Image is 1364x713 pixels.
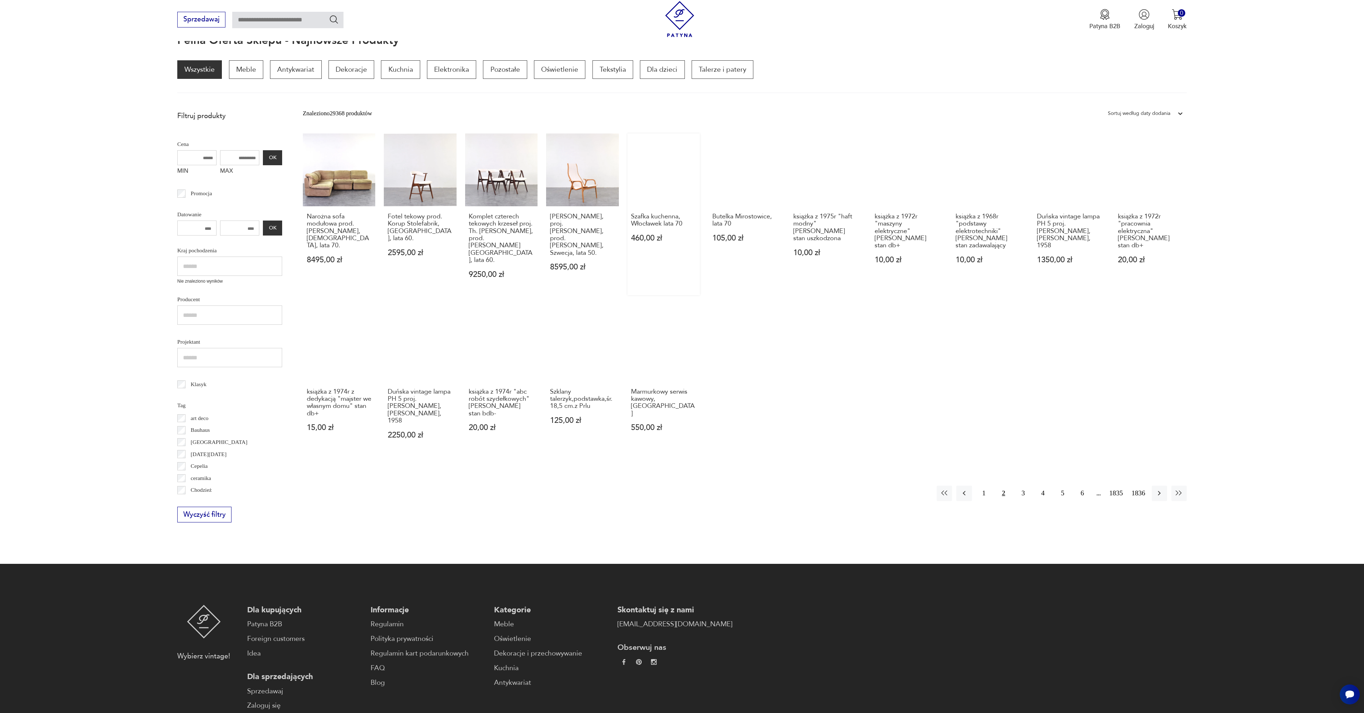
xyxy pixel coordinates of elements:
[494,634,609,644] a: Oświetlenie
[550,263,615,271] p: 8595,00 zł
[177,140,282,149] p: Cena
[381,60,420,79] a: Kuchnia
[708,133,781,295] a: Butelka Mirostowice, lata 70Butelka Mirostowice, lata 70105,00 zł
[712,234,777,242] p: 105,00 zł
[636,659,642,665] img: 37d27d81a828e637adc9f9cb2e3d3a8a.webp
[1099,9,1110,20] img: Ikona medalu
[303,109,372,118] div: Znaleziono 29368 produktów
[1178,9,1185,17] div: 0
[1134,9,1154,30] button: Zaloguj
[790,133,862,295] a: książka z 1975r "haft modny" Jadwiga Turska stan uszkodzonaksiążka z 1975r "haft modny" [PERSON_N...
[1340,684,1360,704] iframe: Smartsupp widget button
[956,213,1021,249] h3: książka z 1968r "podstawy elektrotechniki" [PERSON_NAME] stan zadawalający
[469,424,534,431] p: 20,00 zł
[494,663,609,673] a: Kuchnia
[1089,22,1120,30] p: Patyna B2B
[1035,486,1050,501] button: 4
[307,256,372,264] p: 8495,00 zł
[1168,22,1187,30] p: Koszyk
[177,111,282,121] p: Filtruj produkty
[952,133,1024,295] a: książka z 1968r "podstawy elektrotechniki" Jana Sawickiego stan zadawalającyksiążka z 1968r "pods...
[483,60,527,79] a: Pozostałe
[640,60,684,79] p: Dla dzieci
[956,256,1021,264] p: 10,00 zł
[1016,486,1031,501] button: 3
[191,461,208,471] p: Cepelia
[621,659,627,665] img: da9060093f698e4c3cedc1453eec5031.webp
[177,12,225,27] button: Sprzedawaj
[1089,9,1120,30] button: Patyna B2B
[263,221,282,236] button: OK
[592,60,633,79] a: Tekstylia
[220,165,259,179] label: MAX
[247,634,362,644] a: Foreign customers
[1089,9,1120,30] a: Ikona medaluPatyna B2B
[191,438,248,447] p: [GEOGRAPHIC_DATA]
[177,295,282,304] p: Producent
[191,450,227,459] p: [DATE][DATE]
[187,605,221,638] img: Patyna - sklep z meblami i dekoracjami vintage
[550,388,615,410] h3: Szklany talerzyk,podstawka,śr.18,5 cm.z Prlu
[177,651,230,662] p: Wybierz vintage!
[371,619,485,629] a: Regulamin
[388,431,453,439] p: 2250,00 zł
[270,60,321,79] a: Antykwariat
[229,60,263,79] p: Meble
[631,234,696,242] p: 460,00 zł
[712,213,777,228] h3: Butelka Mirostowice, lata 70
[307,424,372,431] p: 15,00 zł
[371,663,485,673] a: FAQ
[388,213,453,242] h3: Fotel tekowy prod. Korup Stolefabrik, [GEOGRAPHIC_DATA], lata 60.
[871,133,943,295] a: książka z 1972r "maszyny elektryczne" W. Moroz stan db+książka z 1972r "maszyny elektryczne" [PER...
[177,401,282,410] p: Tag
[494,648,609,659] a: Dekoracje i przechowywanie
[247,686,362,697] a: Sprzedawaj
[1118,256,1183,264] p: 20,00 zł
[307,213,372,249] h3: Narożna sofa modułowa prod. [PERSON_NAME], [DEMOGRAPHIC_DATA], lata 70.
[177,246,282,255] p: Kraj pochodzenia
[662,1,698,37] img: Patyna - sklep z meblami i dekoracjami vintage
[191,485,212,495] p: Chodzież
[329,60,374,79] a: Dekoracje
[793,249,858,257] p: 10,00 zł
[247,672,362,682] p: Dla sprzedających
[1037,213,1102,249] h3: Duńska vintage lampa PH 5 proj. [PERSON_NAME], [PERSON_NAME], 1958
[1139,9,1150,20] img: Ikonka użytkownika
[534,60,585,79] a: Oświetlenie
[875,256,940,264] p: 10,00 zł
[427,60,476,79] a: Elektronika
[263,150,282,165] button: OK
[1033,133,1105,295] a: Duńska vintage lampa PH 5 proj. Poul Henningsen, Louis Poulsen, 1958Duńska vintage lampa PH 5 pro...
[1172,9,1183,20] img: Ikona koszyka
[177,35,399,47] h1: Pełna oferta sklepu - najnowsze produkty
[1129,486,1147,501] button: 1836
[177,165,217,179] label: MIN
[469,213,534,264] h3: Komplet czterech tekowych krzeseł proj. Th. [PERSON_NAME], prod. [PERSON_NAME][GEOGRAPHIC_DATA], ...
[976,486,992,501] button: 1
[247,605,362,615] p: Dla kupujących
[617,619,732,629] a: [EMAIL_ADDRESS][DOMAIN_NAME]
[494,605,609,615] p: Kategorie
[1134,22,1154,30] p: Zaloguj
[1037,256,1102,264] p: 1350,00 zł
[384,309,456,456] a: Duńska vintage lampa PH 5 proj. Poul Henningsen, Louis Poulsen, 1958Duńska vintage lampa PH 5 pro...
[191,497,211,507] p: Ćmielów
[247,701,362,711] a: Zaloguj się
[617,642,732,653] p: Obserwuj nas
[384,133,456,295] a: Fotel tekowy prod. Korup Stolefabrik, Dania, lata 60.Fotel tekowy prod. Korup Stolefabrik, [GEOGR...
[371,605,485,615] p: Informacje
[631,424,696,431] p: 550,00 zł
[307,388,372,418] h3: książka z 1974r z dedykacją "majster we własnym domu" stan db+
[627,133,700,295] a: Szafka kuchenna, Włocławek lata 70Szafka kuchenna, Włocławek lata 70460,00 zł
[550,213,615,257] h3: [PERSON_NAME], proj. [PERSON_NAME], prod. [PERSON_NAME], Szwecja, lata 50.
[469,388,534,418] h3: książka z 1974r "abc robót szydełkowych" [PERSON_NAME] stan bdb-
[631,213,696,228] h3: Szafka kuchenna, Włocławek lata 70
[247,648,362,659] a: Idea
[177,210,282,219] p: Datowanie
[371,678,485,688] a: Blog
[627,309,700,456] a: Marmurkowy serwis kawowy, WłocławekMarmurkowy serwis kawowy, [GEOGRAPHIC_DATA]550,00 zł
[329,14,339,25] button: Szukaj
